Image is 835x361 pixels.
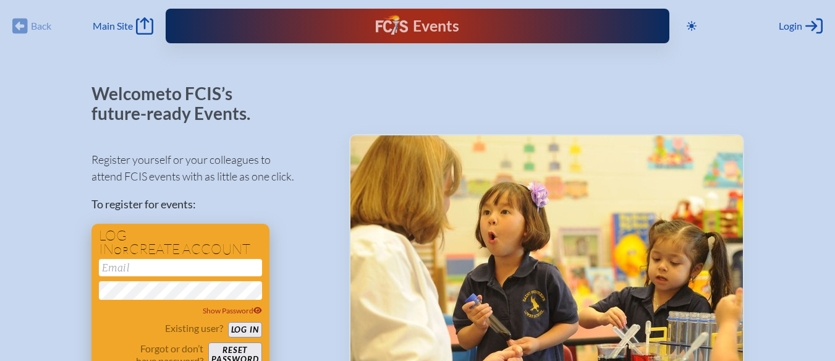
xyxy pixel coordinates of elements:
span: Login [779,20,802,32]
h1: Log in create account [99,229,262,257]
span: Main Site [93,20,133,32]
input: Email [99,259,262,276]
div: FCIS Events — Future ready [312,15,524,37]
span: or [114,244,129,257]
p: Existing user? [165,322,223,334]
button: Log in [228,322,262,338]
p: To register for events: [91,196,329,213]
p: Welcome to FCIS’s future-ready Events. [91,84,265,123]
span: Show Password [203,306,262,315]
a: Main Site [93,17,153,35]
p: Register yourself or your colleagues to attend FCIS events with as little as one click. [91,151,329,185]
